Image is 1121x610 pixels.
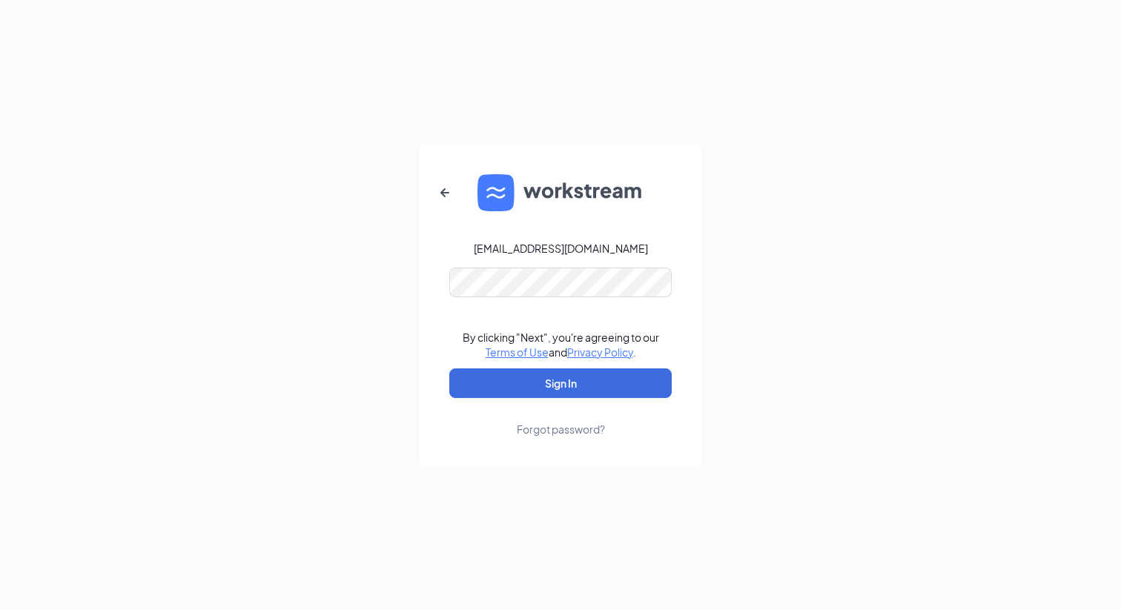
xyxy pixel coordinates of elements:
svg: ArrowLeftNew [436,184,454,202]
img: WS logo and Workstream text [477,174,644,211]
div: Forgot password? [517,422,605,437]
a: Privacy Policy [567,345,633,359]
div: [EMAIL_ADDRESS][DOMAIN_NAME] [474,241,648,256]
a: Terms of Use [486,345,549,359]
button: ArrowLeftNew [427,175,463,210]
a: Forgot password? [517,398,605,437]
button: Sign In [449,368,672,398]
div: By clicking "Next", you're agreeing to our and . [463,330,659,359]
